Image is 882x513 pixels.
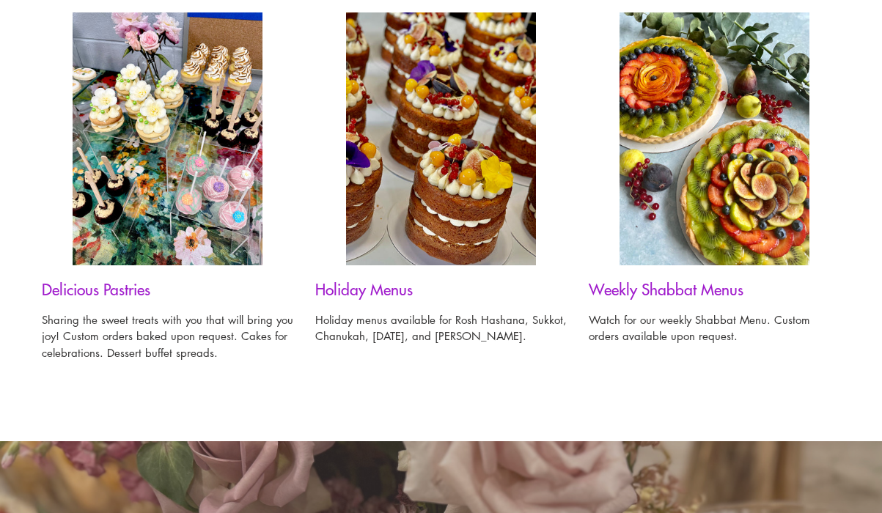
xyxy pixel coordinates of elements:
[315,280,567,298] h3: Holiday Menus
[589,280,840,298] h3: Weekly Shabbat Menus
[42,311,293,361] p: Sharing the sweet treats with you that will bring you joy! Custom orders baked upon request. Cake...
[589,311,840,344] p: Watch for our weekly Shabbat Menu. Custom orders available upon request.
[42,280,293,298] h3: Delicious Pastries
[315,311,567,344] p: Holiday menus available for Rosh Hashana, Sukkot, Chanukah, [DATE], and [PERSON_NAME].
